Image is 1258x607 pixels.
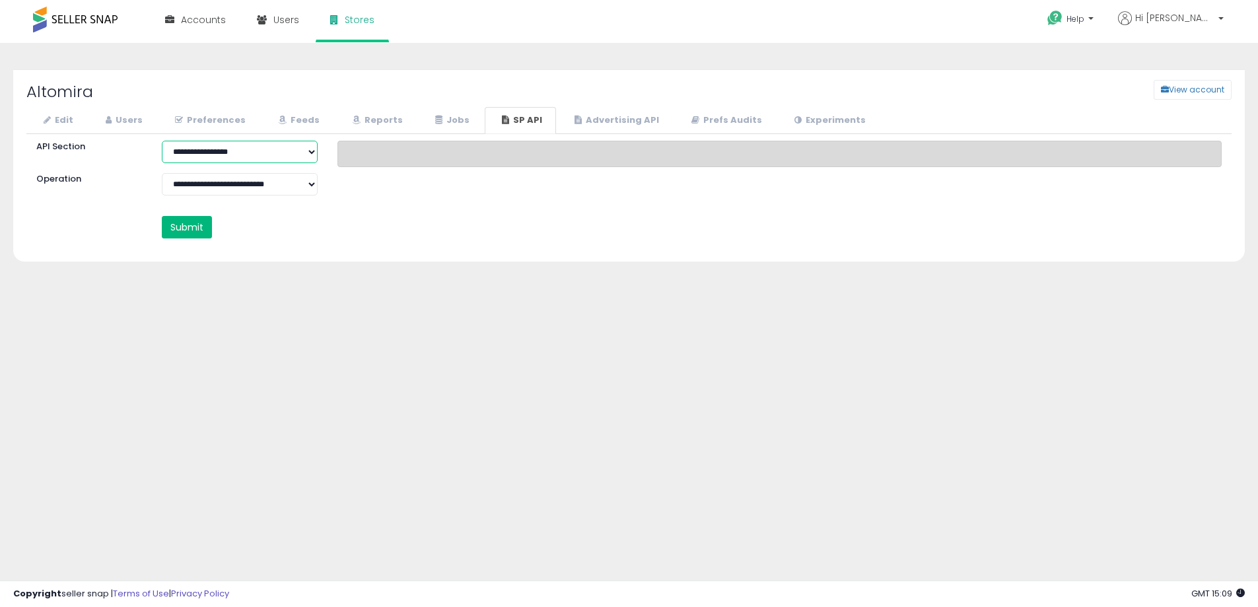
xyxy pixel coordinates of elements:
a: Hi [PERSON_NAME] [1118,11,1224,41]
a: View account [1144,80,1164,100]
a: Jobs [418,107,483,134]
button: Submit [162,216,212,238]
span: Users [273,13,299,26]
span: 2025-09-15 15:09 GMT [1191,587,1245,600]
a: Edit [26,107,87,134]
a: SP API [485,107,556,134]
div: seller snap | | [13,588,229,600]
a: Terms of Use [113,587,169,600]
label: Operation [26,173,152,186]
label: API Section [26,141,152,153]
a: Privacy Policy [171,587,229,600]
strong: Copyright [13,587,61,600]
a: Advertising API [557,107,673,134]
h2: Altomira [17,83,527,100]
a: Feeds [261,107,333,134]
a: Reports [335,107,417,134]
a: Users [88,107,157,134]
span: Help [1066,13,1084,24]
a: Prefs Audits [674,107,776,134]
i: Get Help [1047,10,1063,26]
span: Accounts [181,13,226,26]
span: Hi [PERSON_NAME] [1135,11,1214,24]
button: View account [1154,80,1232,100]
span: Stores [345,13,374,26]
a: Experiments [777,107,880,134]
a: Preferences [158,107,260,134]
